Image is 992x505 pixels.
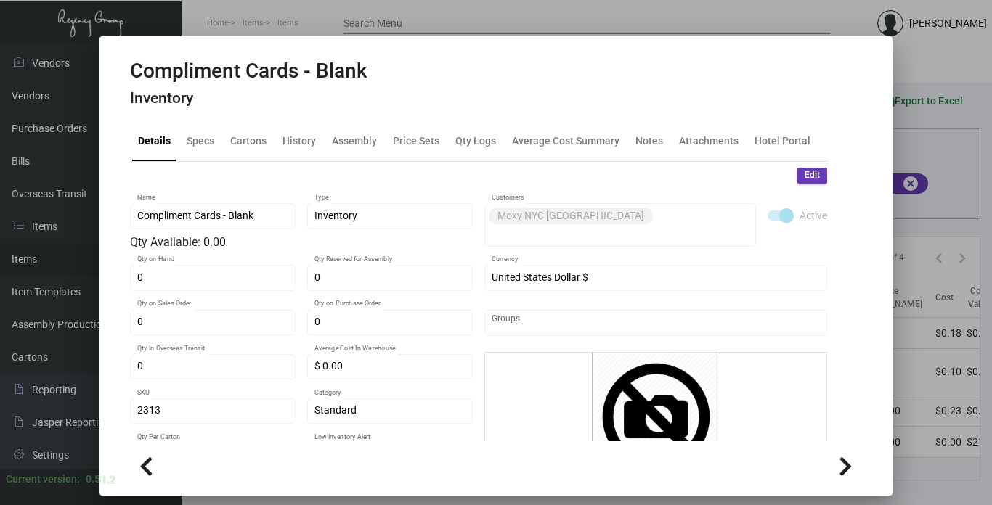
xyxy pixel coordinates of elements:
[282,134,316,149] div: History
[800,207,827,224] span: Active
[130,234,473,251] div: Qty Available: 0.00
[455,134,496,149] div: Qty Logs
[393,134,439,149] div: Price Sets
[492,317,819,329] input: Add new..
[130,59,367,83] h2: Compliment Cards - Blank
[230,134,267,149] div: Cartons
[489,208,653,224] mat-chip: Moxy NYC [GEOGRAPHIC_DATA]
[755,134,810,149] div: Hotel Portal
[797,168,827,184] button: Edit
[679,134,739,149] div: Attachments
[332,134,377,149] div: Assembly
[512,134,619,149] div: Average Cost Summary
[138,134,171,149] div: Details
[130,89,367,107] h4: Inventory
[492,227,748,239] input: Add new..
[6,472,80,487] div: Current version:
[805,169,820,181] span: Edit
[635,134,663,149] div: Notes
[86,472,115,487] div: 0.51.2
[187,134,214,149] div: Specs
